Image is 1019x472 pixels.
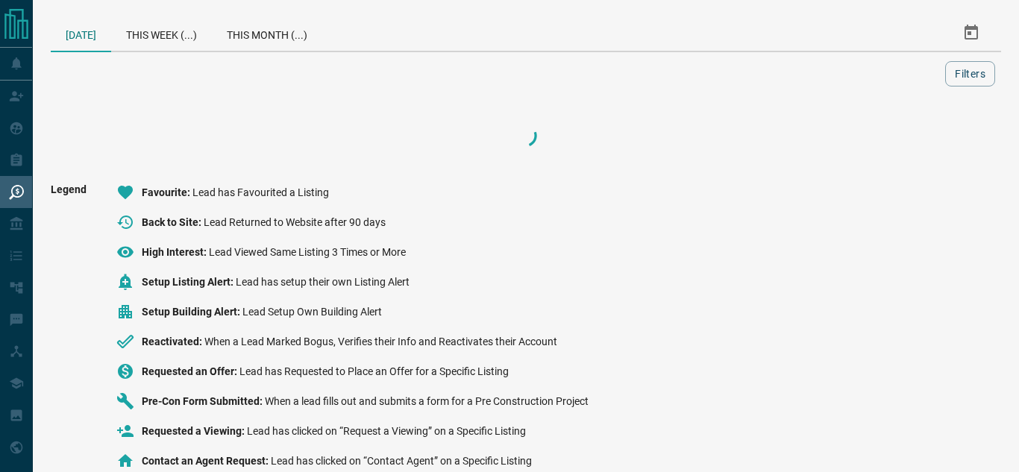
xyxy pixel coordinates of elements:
[142,246,209,258] span: High Interest
[236,276,410,288] span: Lead has setup their own Listing Alert
[212,15,322,51] div: This Month (...)
[204,216,386,228] span: Lead Returned to Website after 90 days
[142,395,265,407] span: Pre-Con Form Submitted
[142,216,204,228] span: Back to Site
[945,61,995,86] button: Filters
[142,425,247,437] span: Requested a Viewing
[142,365,239,377] span: Requested an Offer
[242,306,382,318] span: Lead Setup Own Building Alert
[111,15,212,51] div: This Week (...)
[247,425,526,437] span: Lead has clicked on “Request a Viewing” on a Specific Listing
[51,15,111,52] div: [DATE]
[451,121,601,151] div: Loading
[204,336,557,347] span: When a Lead Marked Bogus, Verifies their Info and Reactivates their Account
[209,246,406,258] span: Lead Viewed Same Listing 3 Times or More
[142,306,242,318] span: Setup Building Alert
[142,276,236,288] span: Setup Listing Alert
[142,455,271,467] span: Contact an Agent Request
[142,186,192,198] span: Favourite
[265,395,589,407] span: When a lead fills out and submits a form for a Pre Construction Project
[142,336,204,347] span: Reactivated
[271,455,532,467] span: Lead has clicked on “Contact Agent” on a Specific Listing
[192,186,329,198] span: Lead has Favourited a Listing
[239,365,509,377] span: Lead has Requested to Place an Offer for a Specific Listing
[953,15,989,51] button: Select Date Range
